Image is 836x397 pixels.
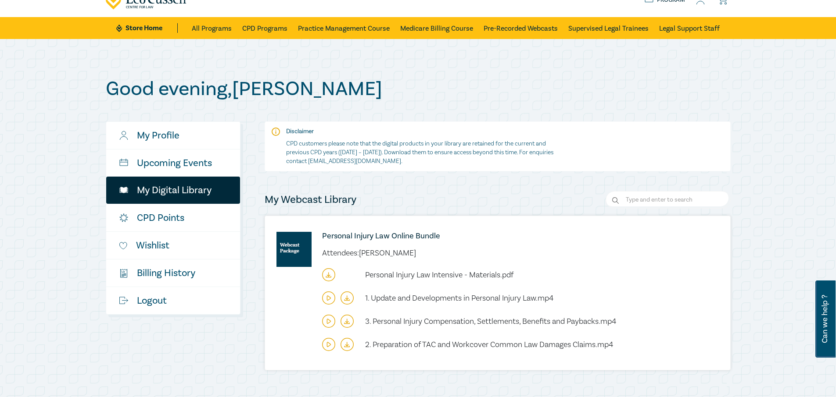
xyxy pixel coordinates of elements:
span: 3. Personal Injury Compensation, Settlements, Benefits and Paybacks.mp4 [365,316,616,326]
span: Personal Injury Law Intensive - Materials.pdf [365,270,513,280]
tspan: $ [121,270,123,274]
a: CPD Points [106,204,240,231]
a: Upcoming Events [106,149,240,177]
strong: Disclaimer [286,128,314,135]
span: Can we help ? [821,286,829,352]
a: Wishlist [106,232,240,259]
input: Search [606,191,731,209]
a: Store Home [116,23,177,33]
p: CPD customers please note that the digital products in your library are retained for the current ... [286,139,556,166]
a: Logout [106,287,240,314]
a: 1. Update and Developments in Personal Injury Law.mp4 [365,294,553,302]
a: Pre-Recorded Webcasts [484,17,558,39]
span: 1. Update and Developments in Personal Injury Law.mp4 [365,293,553,303]
a: Legal Support Staff [659,17,720,39]
a: Supervised Legal Trainees [568,17,649,39]
li: Attendees: [PERSON_NAME] [322,249,416,257]
a: My Digital Library [106,177,240,204]
a: Personal Injury Law Online Bundle [322,232,678,241]
a: Practice Management Course [298,17,390,39]
a: [EMAIL_ADDRESS][DOMAIN_NAME] [308,157,401,165]
a: CPD Programs [242,17,287,39]
a: All Programs [192,17,232,39]
a: 2. Preparation of TAC and Workcover Common Law Damages Claims.mp4 [365,341,613,348]
a: $Billing History [106,259,240,287]
h4: My Webcast Library [265,193,356,207]
a: Medicare Billing Course [400,17,473,39]
a: Personal Injury Law Intensive - Materials.pdf [365,271,513,279]
h1: Good evening , [PERSON_NAME] [106,78,731,100]
a: My Profile [106,122,240,149]
span: 2. Preparation of TAC and Workcover Common Law Damages Claims.mp4 [365,340,613,350]
a: 3. Personal Injury Compensation, Settlements, Benefits and Paybacks.mp4 [365,318,616,325]
img: online-intensive-(to-download) [276,232,312,267]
